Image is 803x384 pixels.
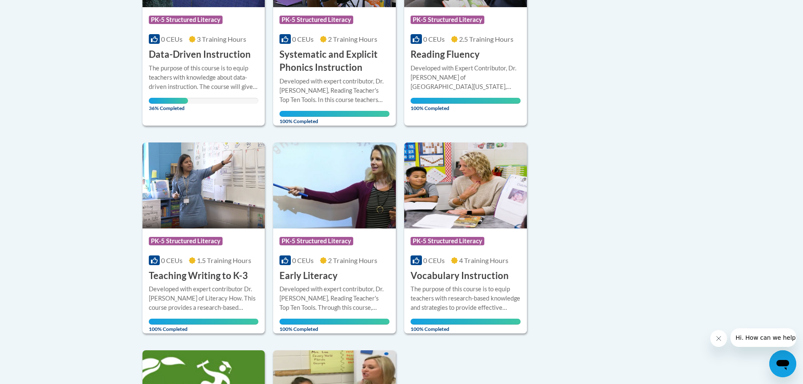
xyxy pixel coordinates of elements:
span: 2 Training Hours [328,35,377,43]
span: 0 CEUs [161,35,183,43]
div: Your progress [411,98,521,104]
h3: Data-Driven Instruction [149,48,251,61]
a: Course LogoPK-5 Structured Literacy0 CEUs4 Training Hours Vocabulary InstructionThe purpose of th... [404,142,527,334]
div: Your progress [279,319,389,325]
span: PK-5 Structured Literacy [149,16,223,24]
span: 0 CEUs [423,256,445,264]
span: 2 Training Hours [328,256,377,264]
a: Course LogoPK-5 Structured Literacy0 CEUs1.5 Training Hours Teaching Writing to K-3Developed with... [142,142,265,334]
img: Course Logo [273,142,396,228]
img: Course Logo [142,142,265,228]
div: Your progress [411,319,521,325]
span: 2.5 Training Hours [459,35,513,43]
h3: Early Literacy [279,269,338,282]
div: Developed with expert contributor Dr. [PERSON_NAME] of Literacy How. This course provides a resea... [149,285,259,312]
a: Course LogoPK-5 Structured Literacy0 CEUs2 Training Hours Early LiteracyDeveloped with expert con... [273,142,396,334]
span: 100% Completed [149,319,259,332]
span: 3 Training Hours [197,35,246,43]
span: 0 CEUs [423,35,445,43]
img: Course Logo [404,142,527,228]
span: 1.5 Training Hours [197,256,251,264]
span: 0 CEUs [161,256,183,264]
span: PK-5 Structured Literacy [279,16,353,24]
span: 100% Completed [411,98,521,111]
h3: Vocabulary Instruction [411,269,509,282]
div: Your progress [149,98,188,104]
div: The purpose of this course is to equip teachers with research-based knowledge and strategies to p... [411,285,521,312]
span: PK-5 Structured Literacy [149,237,223,245]
iframe: Message from company [730,328,796,347]
span: 100% Completed [411,319,521,332]
span: PK-5 Structured Literacy [279,237,353,245]
div: The purpose of this course is to equip teachers with knowledge about data-driven instruction. The... [149,64,259,91]
span: 36% Completed [149,98,188,111]
span: 0 CEUs [292,35,314,43]
iframe: Close message [710,330,727,347]
div: Developed with expert contributor, Dr. [PERSON_NAME], Reading Teacher's Top Ten Tools. In this co... [279,77,389,105]
div: Developed with expert contributor, Dr. [PERSON_NAME], Reading Teacher's Top Ten Tools. Through th... [279,285,389,312]
span: 100% Completed [279,111,389,124]
span: 4 Training Hours [459,256,508,264]
div: Your progress [149,319,259,325]
h3: Reading Fluency [411,48,480,61]
span: 100% Completed [279,319,389,332]
div: Your progress [279,111,389,117]
span: Hi. How can we help? [5,6,68,13]
h3: Teaching Writing to K-3 [149,269,248,282]
span: 0 CEUs [292,256,314,264]
div: Developed with Expert Contributor, Dr. [PERSON_NAME] of [GEOGRAPHIC_DATA][US_STATE], [GEOGRAPHIC_... [411,64,521,91]
iframe: Button to launch messaging window [769,350,796,377]
span: PK-5 Structured Literacy [411,237,484,245]
h3: Systematic and Explicit Phonics Instruction [279,48,389,74]
span: PK-5 Structured Literacy [411,16,484,24]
